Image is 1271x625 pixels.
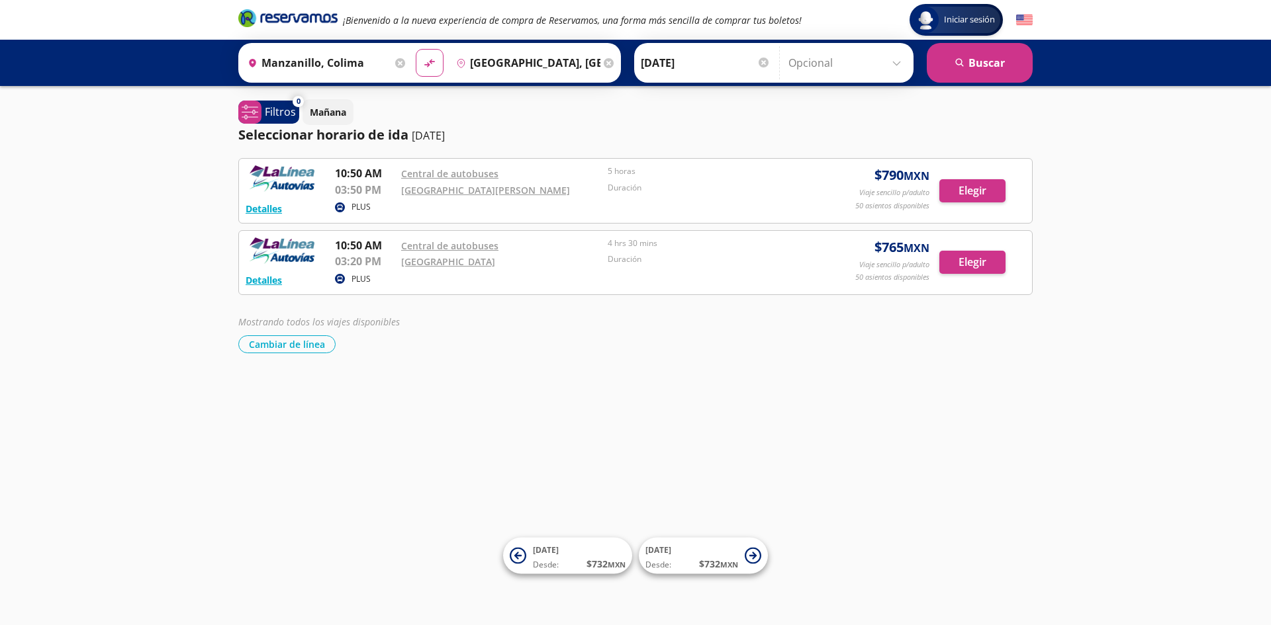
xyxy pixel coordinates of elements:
[639,538,768,574] button: [DATE]Desde:$732MXN
[401,255,495,268] a: [GEOGRAPHIC_DATA]
[699,557,738,571] span: $ 732
[904,169,929,183] small: MXN
[608,560,626,569] small: MXN
[645,544,671,556] span: [DATE]
[352,201,371,213] p: PLUS
[855,200,929,212] p: 50 asientos disponibles
[238,125,408,145] p: Seleccionar horario de ida
[859,259,929,271] p: Viaje sencillo p/adulto
[939,179,1006,202] button: Elegir
[939,13,1000,26] span: Iniciar sesión
[297,96,301,107] span: 0
[303,99,353,125] button: Mañana
[412,128,445,144] p: [DATE]
[874,165,929,185] span: $ 790
[855,272,929,283] p: 50 asientos disponibles
[246,237,318,264] img: RESERVAMOS
[335,182,395,198] p: 03:50 PM
[238,101,299,124] button: 0Filtros
[533,559,559,571] span: Desde:
[238,315,400,328] em: Mostrando todos los viajes disponibles
[904,241,929,255] small: MXN
[401,239,498,252] a: Central de autobuses
[246,165,318,192] img: RESERVAMOS
[587,557,626,571] span: $ 732
[246,202,282,216] button: Detalles
[401,184,570,196] a: [GEOGRAPHIC_DATA][PERSON_NAME]
[533,544,559,556] span: [DATE]
[859,187,929,198] p: Viaje sencillo p/adulto
[927,43,1033,83] button: Buscar
[939,251,1006,274] button: Elegir
[645,559,671,571] span: Desde:
[335,237,395,253] p: 10:50 AM
[608,237,808,249] p: 4 hrs 30 mins
[238,8,338,28] i: Brand Logo
[238,335,336,353] button: Cambiar de línea
[874,237,929,257] span: $ 765
[720,560,738,569] small: MXN
[1016,12,1033,28] button: English
[238,8,338,32] a: Brand Logo
[788,46,907,79] input: Opcional
[335,253,395,269] p: 03:20 PM
[608,165,808,177] p: 5 horas
[242,46,392,79] input: Buscar Origen
[451,46,600,79] input: Buscar Destino
[503,538,632,574] button: [DATE]Desde:$732MXN
[246,273,282,287] button: Detalles
[401,167,498,180] a: Central de autobuses
[310,105,346,119] p: Mañana
[641,46,771,79] input: Elegir Fecha
[335,165,395,181] p: 10:50 AM
[265,104,296,120] p: Filtros
[608,253,808,265] p: Duración
[608,182,808,194] p: Duración
[352,273,371,285] p: PLUS
[343,14,802,26] em: ¡Bienvenido a la nueva experiencia de compra de Reservamos, una forma más sencilla de comprar tus...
